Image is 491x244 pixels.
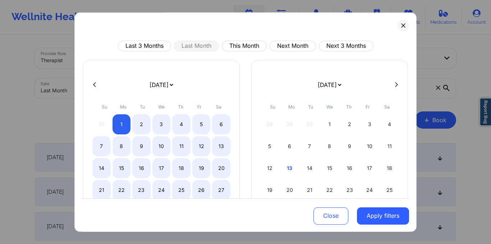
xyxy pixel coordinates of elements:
div: Wed Oct 22 2025 [321,180,339,200]
div: Sat Oct 25 2025 [380,180,399,200]
div: Fri Oct 10 2025 [361,136,379,156]
button: Next Month [270,41,316,51]
div: Tue Sep 09 2025 [132,136,151,156]
div: Mon Sep 22 2025 [113,180,131,200]
abbr: Sunday [102,104,107,110]
div: Wed Oct 08 2025 [321,136,339,156]
div: Wed Sep 17 2025 [152,158,171,178]
div: Sat Sep 13 2025 [212,136,230,156]
div: Fri Sep 26 2025 [192,180,211,200]
div: Mon Oct 13 2025 [281,158,299,178]
div: Tue Sep 16 2025 [132,158,151,178]
div: Mon Sep 08 2025 [113,136,131,156]
abbr: Thursday [178,104,183,110]
div: Thu Oct 23 2025 [340,180,359,200]
div: Sat Sep 20 2025 [212,158,230,178]
div: Sat Oct 04 2025 [380,114,399,134]
abbr: Friday [366,104,370,110]
div: Sun Oct 12 2025 [261,158,279,178]
div: Sun Oct 19 2025 [261,180,279,200]
div: Sat Oct 18 2025 [380,158,399,178]
div: Sat Sep 06 2025 [212,114,230,134]
button: Apply filters [357,207,409,224]
div: Sun Sep 21 2025 [92,180,111,200]
div: Thu Oct 02 2025 [340,114,359,134]
div: Thu Sep 04 2025 [172,114,191,134]
abbr: Wednesday [326,104,333,110]
abbr: Monday [288,104,295,110]
div: Mon Sep 15 2025 [113,158,131,178]
div: Thu Oct 16 2025 [340,158,359,178]
div: Tue Sep 23 2025 [132,180,151,200]
div: Fri Oct 03 2025 [361,114,379,134]
div: Tue Sep 02 2025 [132,114,151,134]
button: This Month [222,41,267,51]
div: Thu Sep 11 2025 [172,136,191,156]
div: Wed Oct 01 2025 [321,114,339,134]
div: Fri Sep 12 2025 [192,136,211,156]
abbr: Tuesday [140,104,145,110]
div: Fri Sep 05 2025 [192,114,211,134]
abbr: Friday [197,104,202,110]
abbr: Tuesday [308,104,313,110]
abbr: Thursday [346,104,352,110]
div: Sat Sep 27 2025 [212,180,230,200]
div: Mon Oct 06 2025 [281,136,299,156]
button: Close [313,207,348,224]
div: Thu Oct 09 2025 [340,136,359,156]
div: Wed Sep 10 2025 [152,136,171,156]
abbr: Monday [120,104,127,110]
div: Wed Oct 15 2025 [321,158,339,178]
abbr: Wednesday [158,104,165,110]
div: Tue Oct 07 2025 [300,136,319,156]
div: Tue Oct 14 2025 [300,158,319,178]
div: Thu Sep 18 2025 [172,158,191,178]
div: Mon Sep 01 2025 [113,114,131,134]
abbr: Sunday [270,104,275,110]
div: Wed Sep 24 2025 [152,180,171,200]
div: Sun Sep 07 2025 [92,136,111,156]
div: Thu Sep 25 2025 [172,180,191,200]
button: Last 3 Months [118,41,171,51]
abbr: Saturday [384,104,390,110]
div: Sat Oct 11 2025 [380,136,399,156]
button: Last Month [174,41,219,51]
div: Tue Oct 21 2025 [300,180,319,200]
div: Fri Sep 19 2025 [192,158,211,178]
div: Sun Oct 05 2025 [261,136,279,156]
div: Fri Oct 17 2025 [361,158,379,178]
abbr: Saturday [216,104,221,110]
div: Fri Oct 24 2025 [361,180,379,200]
button: Next 3 Months [319,41,373,51]
div: Sun Sep 14 2025 [92,158,111,178]
div: Mon Oct 20 2025 [281,180,299,200]
div: Wed Sep 03 2025 [152,114,171,134]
